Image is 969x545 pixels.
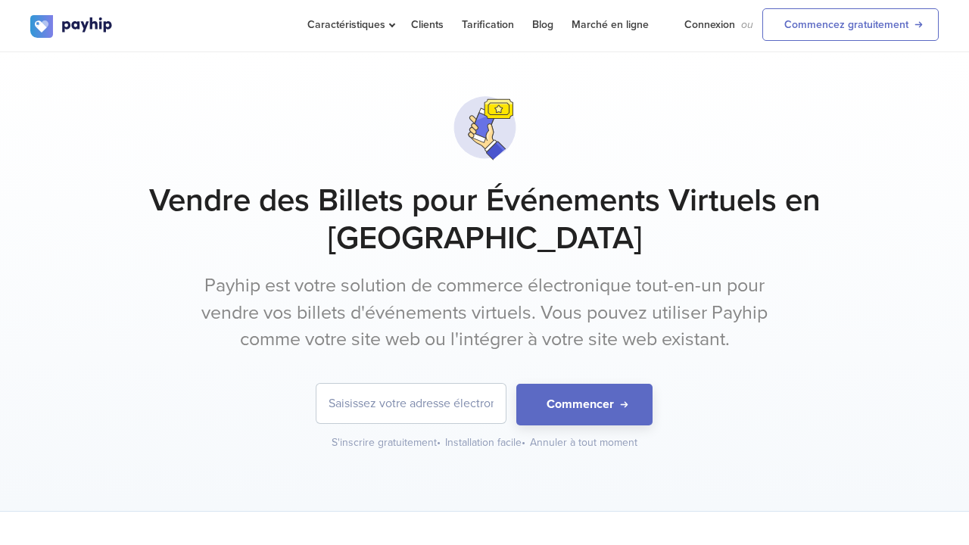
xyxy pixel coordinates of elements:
[332,435,442,450] div: S'inscrire gratuitement
[201,272,768,353] p: Payhip est votre solution de commerce électronique tout-en-un pour vendre vos billets d'événement...
[447,90,523,167] img: svg+xml;utf8,%3Csvg%20viewBox%3D%220%200%20100%20100%22%20xmlns%3D%22http%3A%2F%2Fwww.w3.org%2F20...
[516,384,653,425] button: Commencer
[307,18,393,31] span: Caractéristiques
[30,15,114,38] img: logo.svg
[437,436,441,449] span: •
[316,384,506,423] input: Saisissez votre adresse électronique
[762,8,939,41] a: Commencez gratuitement
[522,436,525,449] span: •
[530,435,637,450] div: Annuler à tout moment
[30,182,939,257] h1: Vendre des Billets pour Événements Virtuels en [GEOGRAPHIC_DATA]
[445,435,527,450] div: Installation facile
